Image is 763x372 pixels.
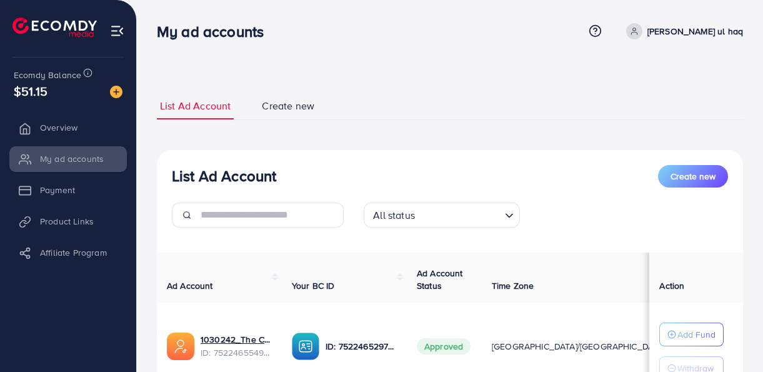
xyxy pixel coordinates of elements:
[371,206,417,224] span: All status
[621,23,743,39] a: [PERSON_NAME] ul haq
[292,279,335,292] span: Your BC ID
[492,279,534,292] span: Time Zone
[419,204,500,224] input: Search for option
[417,338,471,354] span: Approved
[677,327,716,342] p: Add Fund
[262,99,314,113] span: Create new
[201,333,272,359] div: <span class='underline'>1030242_The Clothing Bazar_1751460503875</span></br>7522465549293649921
[172,167,276,185] h3: List Ad Account
[160,99,231,113] span: List Ad Account
[14,69,81,81] span: Ecomdy Balance
[157,23,274,41] h3: My ad accounts
[167,333,194,360] img: ic-ads-acc.e4c84228.svg
[671,170,716,183] span: Create new
[201,346,272,359] span: ID: 7522465549293649921
[167,279,213,292] span: Ad Account
[364,203,520,228] div: Search for option
[292,333,319,360] img: ic-ba-acc.ded83a64.svg
[658,165,728,188] button: Create new
[659,279,684,292] span: Action
[201,333,272,346] a: 1030242_The Clothing Bazar_1751460503875
[12,18,97,37] img: logo
[647,24,743,39] p: [PERSON_NAME] ul haq
[659,323,724,346] button: Add Fund
[326,339,397,354] p: ID: 7522465297945837585
[14,82,47,100] span: $51.15
[110,24,124,38] img: menu
[417,267,463,292] span: Ad Account Status
[110,86,122,98] img: image
[492,340,666,353] span: [GEOGRAPHIC_DATA]/[GEOGRAPHIC_DATA]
